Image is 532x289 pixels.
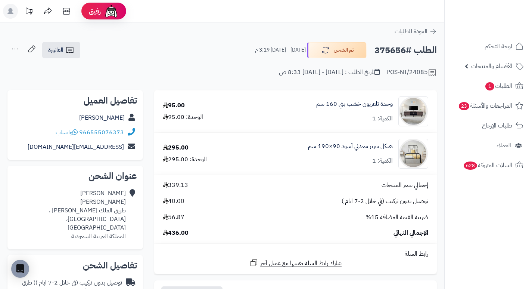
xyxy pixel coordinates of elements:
[48,46,63,55] span: الفاتورة
[449,117,528,135] a: طلبات الإرجاع
[13,189,126,240] div: [PERSON_NAME] [PERSON_NAME] طريق الملك [PERSON_NAME] ، [GEOGRAPHIC_DATA]، [GEOGRAPHIC_DATA] الممل...
[395,27,427,36] span: العودة للطلبات
[11,260,29,278] div: Open Intercom Messenger
[157,250,434,258] div: رابط السلة
[449,77,528,95] a: الطلبات1
[163,181,188,190] span: 339.13
[449,37,528,55] a: لوحة التحكم
[399,96,428,126] img: 1750491430-220601011445-90x90.jpg
[308,142,393,151] a: هيكل سرير معدني أسود 90×190 سم
[393,229,428,237] span: الإجمالي النهائي
[463,160,512,170] span: السلات المتروكة
[471,61,512,71] span: الأقسام والمنتجات
[104,4,119,19] img: ai-face.png
[485,81,512,91] span: الطلبات
[316,100,393,108] a: وحدة تلفزيون خشب بني 160 سم
[458,101,512,111] span: المراجعات والأسئلة
[28,142,124,151] a: [EMAIL_ADDRESS][DOMAIN_NAME]
[279,68,380,77] div: تاريخ الطلب : [DATE] - [DATE] 8:33 ص
[163,213,184,222] span: 56.87
[485,82,494,90] span: 1
[386,68,437,77] div: POS-NT/24085
[13,261,137,270] h2: تفاصيل الشحن
[260,259,342,268] span: شارك رابط السلة نفسها مع عميل آخر
[449,136,528,154] a: العملاء
[42,42,80,58] a: الفاتورة
[372,114,393,123] div: الكمية: 1
[163,155,207,164] div: الوحدة: 295.00
[79,128,124,137] a: 966555076373
[372,157,393,165] div: الكمية: 1
[255,46,306,54] small: [DATE] - [DATE] 3:19 م
[464,162,477,170] span: 628
[395,27,437,36] a: العودة للطلبات
[163,197,184,206] span: 40.00
[497,140,511,151] span: العملاء
[249,258,342,268] a: شارك رابط السلة نفسها مع عميل آخر
[13,96,137,105] h2: تفاصيل العميل
[163,101,185,110] div: 95.00
[20,4,38,21] a: تحديثات المنصة
[365,213,428,222] span: ضريبة القيمة المضافة 15%
[374,43,437,58] h2: الطلب #375656
[485,41,512,52] span: لوحة التحكم
[481,20,525,36] img: logo-2.png
[459,102,469,110] span: 23
[163,144,189,152] div: 295.00
[449,156,528,174] a: السلات المتروكة628
[56,128,78,137] a: واتساب
[342,197,428,206] span: توصيل بدون تركيب (في خلال 2-7 ايام )
[307,42,367,58] button: تم الشحن
[163,229,189,237] span: 436.00
[382,181,428,190] span: إجمالي سعر المنتجات
[79,113,125,122] a: [PERSON_NAME]
[449,97,528,115] a: المراجعات والأسئلة23
[163,113,203,122] div: الوحدة: 95.00
[89,7,101,16] span: رفيق
[399,139,428,169] img: 1754548425-110101010022-90x90.jpg
[13,172,137,181] h2: عنوان الشحن
[482,120,512,131] span: طلبات الإرجاع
